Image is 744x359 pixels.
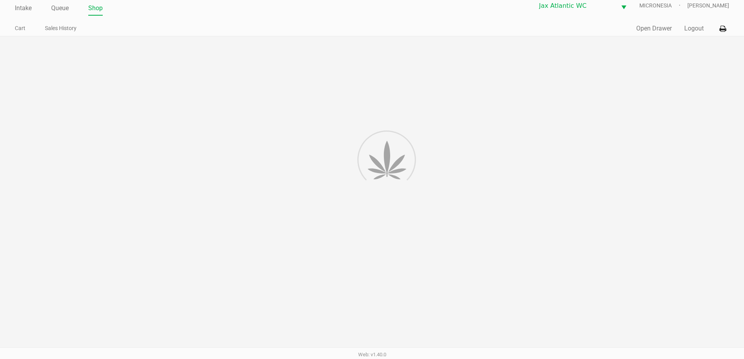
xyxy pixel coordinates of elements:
a: Intake [15,3,32,14]
a: Shop [88,3,103,14]
button: Logout [684,24,704,33]
span: Web: v1.40.0 [358,352,386,357]
span: Jax Atlantic WC [539,1,612,11]
button: Open Drawer [636,24,672,33]
a: Queue [51,3,69,14]
span: [PERSON_NAME] [687,2,729,10]
a: Cart [15,23,25,33]
a: Sales History [45,23,77,33]
span: MICRONESIA [639,2,687,10]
